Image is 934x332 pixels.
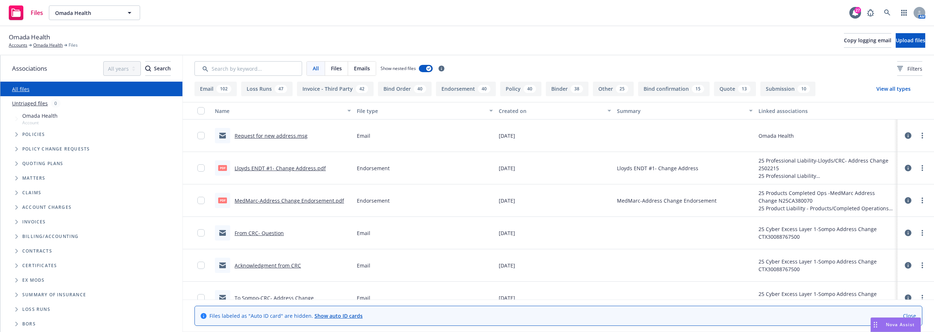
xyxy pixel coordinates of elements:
button: Omada Health [49,5,140,20]
button: Copy logging email [844,33,891,48]
span: Billing/Accounting [22,234,79,239]
span: Ex Mods [22,278,45,282]
button: Created on [496,102,614,120]
div: 25 Cyber Excess Layer 1-Sompo Address Change CTX30088767500 [759,290,895,305]
div: 25 Cyber Excess Layer 1-Sompo Address Change CTX30088767500 [759,258,895,273]
div: 0 [51,99,61,108]
div: Summary [617,107,745,115]
div: File type [357,107,485,115]
button: Quote [714,82,756,96]
span: Email [357,229,370,237]
input: Select all [197,107,205,114]
a: All files [12,86,30,93]
a: more [918,164,927,172]
input: Toggle Row Selected [197,262,205,269]
a: Untriaged files [12,99,48,107]
span: Associations [12,64,47,73]
span: Certificates [22,263,57,268]
span: Email [357,294,370,302]
input: Toggle Row Selected [197,132,205,139]
div: 25 Professional Liability [759,172,895,180]
a: MedMarc-Address Change Endorsement.pdf [235,197,344,204]
a: Lloyds ENDT #1- Change Address.pdf [235,165,326,172]
span: Account [22,120,58,126]
span: Endorsement [357,197,390,204]
span: Email [357,262,370,269]
span: Quoting plans [22,161,63,166]
span: Account charges [22,205,72,210]
div: Drag to move [871,318,880,332]
input: Toggle Row Selected [197,197,205,204]
a: more [918,261,927,270]
button: Invoice - Third Party [297,82,374,96]
a: Switch app [897,5,911,20]
span: Show nested files [381,65,416,71]
a: Omada Health [33,42,63,48]
button: Linked associations [756,102,898,120]
button: Policy [500,82,541,96]
button: Endorsement [436,82,496,96]
span: Filters [897,65,922,73]
span: Files labeled as "Auto ID card" are hidden. [209,312,363,320]
div: 102 [216,85,231,93]
input: Search by keyword... [194,61,302,76]
button: Upload files [896,33,925,48]
div: 25 [616,85,628,93]
span: Contracts [22,249,52,253]
div: 25 Cyber Excess Layer 1-Sompo Address Change CTX30088767500 [759,225,895,241]
button: Bind confirmation [638,82,710,96]
a: Accounts [9,42,27,48]
span: Files [69,42,78,48]
button: File type [354,102,496,120]
div: Tree Example [0,110,182,229]
div: Name [215,107,343,115]
span: Emails [354,65,370,72]
span: Omada Health [22,112,58,120]
button: Other [593,82,634,96]
a: Files [6,3,46,23]
span: Files [331,65,342,72]
span: Copy logging email [844,37,891,44]
div: Folder Tree Example [0,229,182,331]
div: 40 [524,85,536,93]
div: 40 [414,85,426,93]
span: Omada Health [9,32,50,42]
span: Invoices [22,220,46,224]
button: Summary [614,102,756,120]
span: Policies [22,132,45,137]
span: Filters [907,65,922,73]
a: more [918,196,927,205]
div: 40 [478,85,490,93]
span: Matters [22,176,45,180]
div: 25 Professional Liability-Lloyds/CRC- Address Change 2502215 [759,157,895,172]
a: more [918,131,927,140]
span: [DATE] [499,197,515,204]
span: Summary of insurance [22,293,86,297]
span: pdf [218,198,227,203]
a: more [918,229,927,237]
a: Show auto ID cards [314,312,363,319]
div: Created on [499,107,603,115]
span: BORs [22,322,36,326]
svg: Search [145,66,151,71]
span: [DATE] [499,164,515,172]
span: Email [357,132,370,140]
span: [DATE] [499,229,515,237]
span: Endorsement [357,164,390,172]
span: MedMarc-Address Change Endorsement [617,197,717,204]
div: 15 [692,85,704,93]
span: Lloyds ENDT #1- Change Address [617,164,698,172]
a: Search [880,5,895,20]
button: Submission [760,82,815,96]
input: Toggle Row Selected [197,294,205,301]
a: Report a Bug [863,5,878,20]
a: Close [903,312,916,320]
input: Toggle Row Selected [197,164,205,172]
div: 13 [738,85,750,93]
span: All [313,65,319,72]
span: Files [31,10,43,16]
span: Claims [22,191,41,195]
span: Policy change requests [22,147,90,151]
div: Search [145,62,171,75]
button: Name [212,102,354,120]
